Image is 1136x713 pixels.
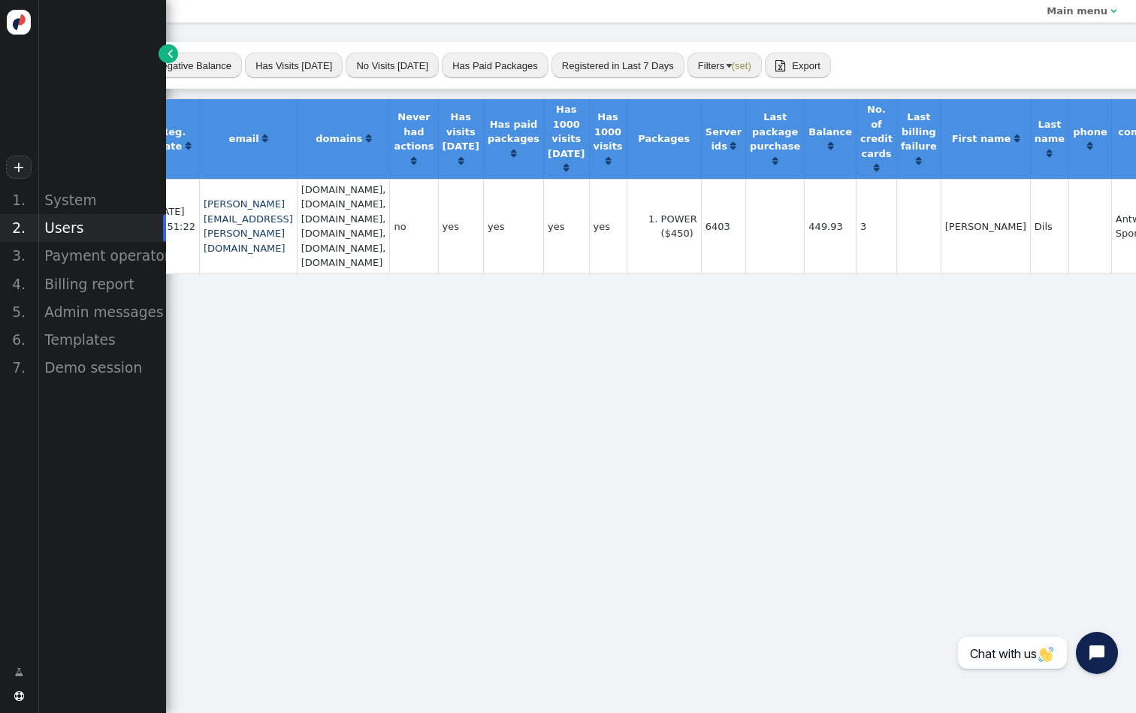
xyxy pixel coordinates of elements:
[732,60,751,71] span: (set)
[705,126,742,153] b: Server ids
[1014,134,1020,144] span: Click to sort
[765,53,831,78] button:  Export
[262,134,267,144] span: Click to sort
[511,148,516,159] a: 
[262,133,267,144] a: 
[874,163,879,173] span: Click to sort
[38,354,166,382] div: Demo session
[1087,140,1092,152] a: 
[828,141,833,151] span: Click to sort
[563,162,569,174] a: 
[186,141,191,151] span: Click to sort
[1030,179,1068,273] td: Dils
[14,691,24,701] span: 
[941,179,1030,273] td: [PERSON_NAME]
[1110,6,1116,16] span: 
[438,179,483,273] td: yes
[389,179,437,273] td: no
[159,44,177,63] a: 
[458,156,464,167] a: 
[168,46,173,61] span: 
[394,111,434,152] b: Never had actions
[856,179,896,273] td: 3
[1073,126,1107,137] b: phone
[38,270,166,298] div: Billing report
[458,156,464,166] span: Click to sort
[792,60,820,71] span: Export
[511,149,516,159] span: Click to sort
[1047,149,1052,159] span: Click to sort
[775,60,785,71] span: 
[563,163,569,173] span: Click to sort
[38,186,166,214] div: System
[204,198,293,254] a: [PERSON_NAME][EMAIL_ADDRESS][PERSON_NAME][DOMAIN_NAME]
[442,53,548,78] button: Has Paid Packages
[727,64,732,68] img: trigger_black.png
[772,156,778,167] a: 
[144,53,242,78] button: Negative Balance
[14,665,23,680] span: 
[701,179,745,273] td: 6403
[687,53,762,78] button: Filters (set)
[366,134,371,144] span: Click to sort
[229,133,259,144] b: email
[606,156,611,166] span: Click to sort
[488,119,539,145] b: Has paid packages
[346,53,439,78] button: No Visits [DATE]
[411,156,416,166] span: Click to sort
[38,326,166,354] div: Templates
[6,156,32,179] a: +
[411,156,416,167] a: 
[543,179,588,273] td: yes
[750,111,800,152] b: Last package purchase
[916,156,921,166] span: Click to sort
[606,156,611,167] a: 
[808,126,852,137] b: Balance
[1035,119,1065,145] b: Last name
[551,53,684,78] button: Registered in Last 7 Days
[772,156,778,166] span: Click to sort
[7,10,32,35] img: logo-icon.svg
[38,214,166,242] div: Users
[152,206,195,246] span: [DATE] 11:51:22 AM
[589,179,627,273] td: yes
[594,111,623,152] b: Has 1000 visits
[952,133,1011,144] b: First name
[443,111,479,152] b: Has visits [DATE]
[638,133,690,144] b: Packages
[38,242,166,270] div: Payment operators
[874,162,879,174] a: 
[860,104,893,159] b: No. of credit cards
[1014,133,1020,144] a: 
[916,156,921,167] a: 
[730,140,736,152] a: 
[661,212,697,241] li: POWER ($450)
[483,179,543,273] td: yes
[1087,141,1092,151] span: Click to sort
[186,140,191,152] a: 
[828,140,833,152] a: 
[1047,5,1107,17] b: Main menu
[38,298,166,326] div: Admin messages
[156,126,186,153] b: Reg. Date
[1047,148,1052,159] a: 
[366,133,371,144] a: 
[316,133,362,144] b: domains
[804,179,856,273] td: 449.93
[548,104,585,159] b: Has 1000 visits [DATE]
[730,141,736,151] span: Click to sort
[901,111,937,152] b: Last billing failure
[297,179,390,273] td: [DOMAIN_NAME], [DOMAIN_NAME], [DOMAIN_NAME], [DOMAIN_NAME], [DOMAIN_NAME], [DOMAIN_NAME]
[245,53,343,78] button: Has Visits [DATE]
[5,660,33,685] a: 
